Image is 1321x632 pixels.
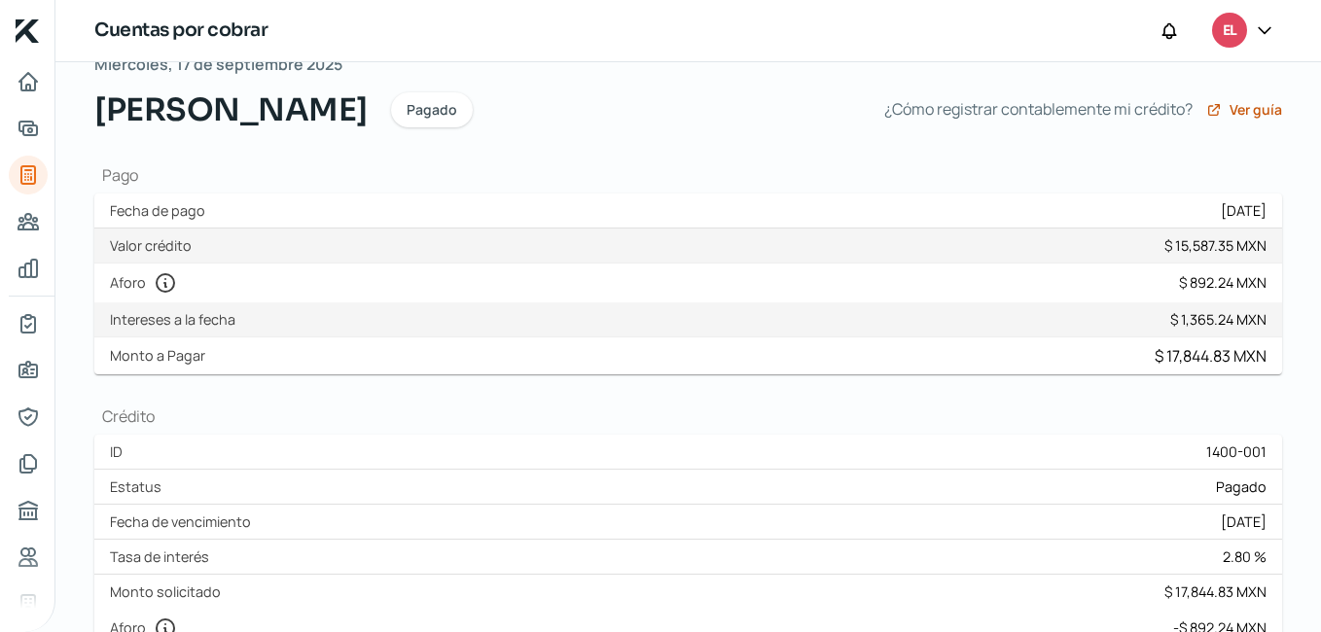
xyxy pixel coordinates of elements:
[110,236,199,255] label: Valor crédito
[1179,273,1267,292] div: $ 892.24 MXN
[1164,582,1267,601] div: $ 17,844.83 MXN
[110,547,217,566] label: Tasa de interés
[1216,477,1267,496] span: Pagado
[9,62,48,101] a: Inicio
[1170,310,1267,329] div: $ 1,365.24 MXN
[1221,201,1267,220] div: [DATE]
[1206,102,1282,118] a: Ver guía
[1230,103,1282,117] span: Ver guía
[9,351,48,390] a: Información general
[9,398,48,437] a: Representantes
[9,584,48,623] a: Industria
[94,17,268,45] h1: Cuentas por cobrar
[110,310,243,329] label: Intereses a la fecha
[9,304,48,343] a: Mi contrato
[9,538,48,577] a: Referencias
[110,271,185,295] label: Aforo
[110,442,130,461] label: ID
[1206,442,1267,461] div: 1400-001
[1155,345,1267,367] div: $ 17,844.83 MXN
[110,512,259,531] label: Fecha de vencimiento
[9,491,48,530] a: Buró de crédito
[1223,547,1267,566] div: 2.80 %
[9,249,48,288] a: Mis finanzas
[884,95,1193,123] span: ¿Cómo registrar contablemente mi crédito?
[110,346,213,365] label: Monto a Pagar
[1223,19,1236,43] span: EL
[94,87,368,133] span: [PERSON_NAME]
[9,109,48,148] a: Adelantar facturas
[110,477,169,496] label: Estatus
[1221,512,1267,531] div: [DATE]
[9,156,48,194] a: Tus créditos
[407,103,457,117] span: Pagado
[9,202,48,241] a: Pago a proveedores
[9,444,48,483] a: Documentos
[94,405,1282,427] h1: Crédito
[1164,236,1267,255] div: $ 15,587.35 MXN
[110,201,213,220] label: Fecha de pago
[110,582,229,601] label: Monto solicitado
[94,164,1282,186] h1: Pago
[94,51,342,79] span: Miércoles, 17 de septiembre 2025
